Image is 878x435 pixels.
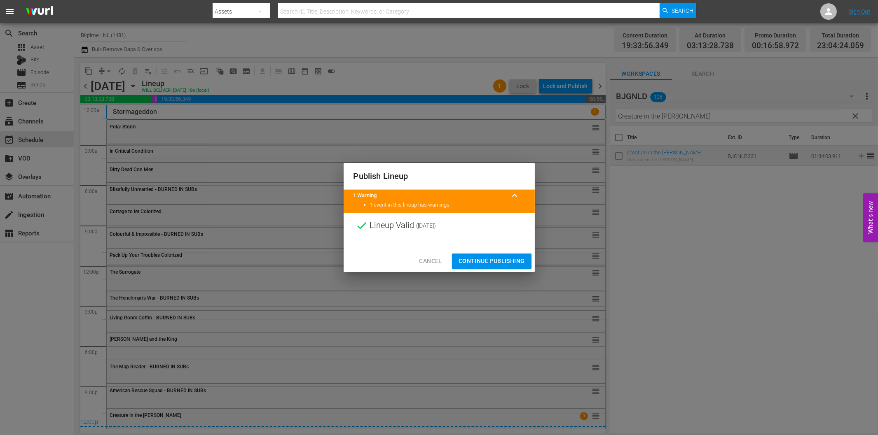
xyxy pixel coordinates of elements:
span: Cancel [419,256,442,266]
button: keyboard_arrow_up [505,186,525,205]
button: Cancel [412,254,448,269]
span: menu [5,7,15,16]
span: ( [DATE] ) [417,219,436,232]
div: Lineup Valid [344,213,535,238]
title: 1 Warning [354,192,505,200]
span: keyboard_arrow_up [510,191,520,200]
span: Search [672,3,693,18]
img: ans4CAIJ8jUAAAAAAAAAAAAAAAAAAAAAAAAgQb4GAAAAAAAAAAAAAAAAAAAAAAAAJMjXAAAAAAAAAAAAAAAAAAAAAAAAgAT5G... [20,2,59,21]
li: 1 event in this lineup has warnings. [370,201,525,209]
button: Open Feedback Widget [863,193,878,242]
button: Continue Publishing [452,254,531,269]
span: Continue Publishing [459,256,525,266]
h2: Publish Lineup [354,170,525,183]
a: Sign Out [849,8,870,15]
